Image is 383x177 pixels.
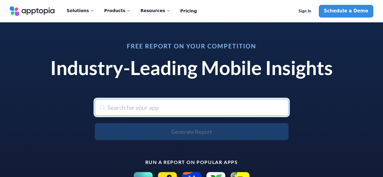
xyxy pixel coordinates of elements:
div: Solutions [67,4,94,17]
div: Products [104,4,131,17]
a: Schedule a Demo [319,5,373,18]
a: Pricing [180,5,197,18]
h1: Industry-Leading Mobile Insights [43,56,340,80]
h3: Free Report on Your Competition [43,43,340,49]
div: Resources [140,4,170,17]
p: Run a report on popular apps [43,159,340,165]
span: Sign In [299,8,311,14]
input: Search for your app [95,99,289,116]
a: Sign In [293,5,316,18]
